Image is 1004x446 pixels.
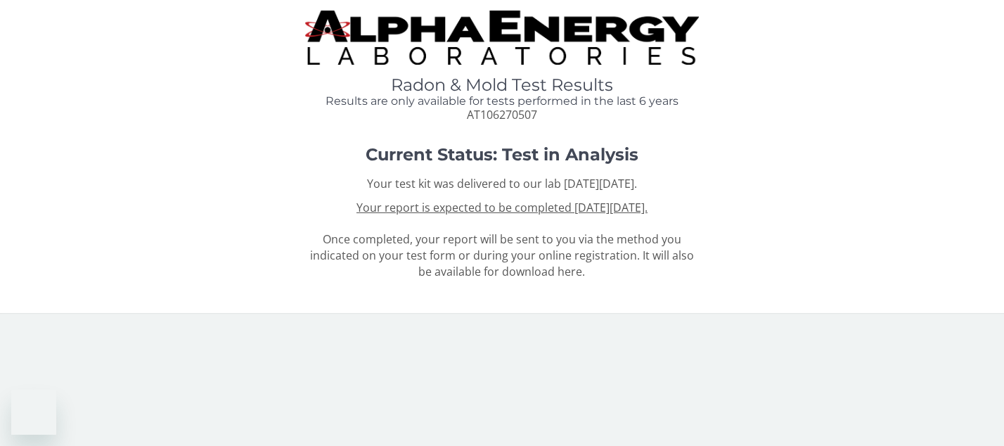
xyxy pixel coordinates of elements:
[366,144,638,165] strong: Current Status: Test in Analysis
[11,390,56,435] iframe: Button to launch messaging window
[305,95,698,108] h4: Results are only available for tests performed in the last 6 years
[310,200,694,279] span: Once completed, your report will be sent to you via the method you indicated on your test form or...
[305,176,698,192] p: Your test kit was delivered to our lab [DATE][DATE].
[305,11,698,65] img: TightCrop.jpg
[467,107,537,122] span: AT106270507
[356,200,648,215] u: Your report is expected to be completed [DATE][DATE].
[305,76,698,94] h1: Radon & Mold Test Results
